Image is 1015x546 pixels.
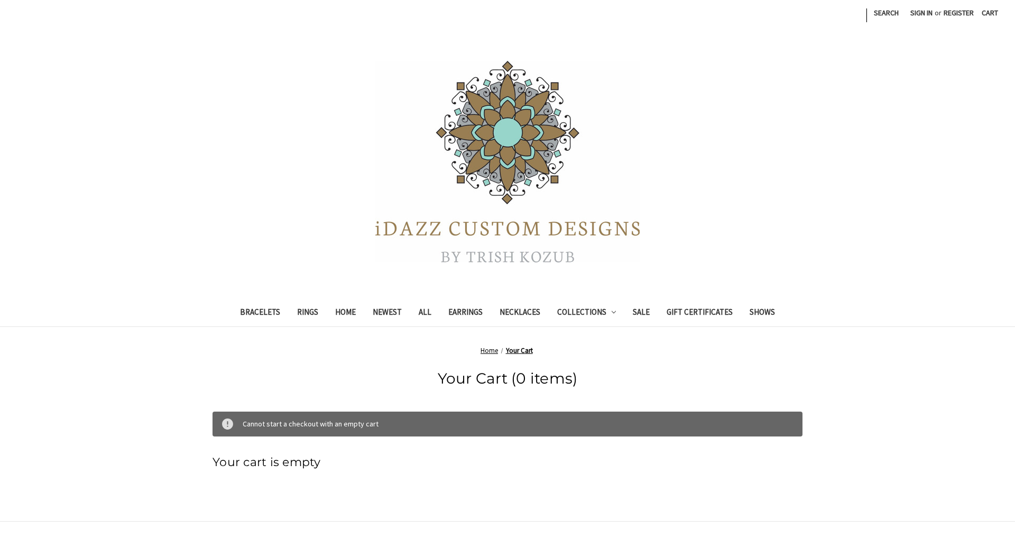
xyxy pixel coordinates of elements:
[481,346,498,355] a: Home
[624,301,658,326] a: Sale
[491,301,549,326] a: Necklaces
[213,453,802,471] h3: Your cart is empty
[549,301,625,326] a: Collections
[864,4,868,24] li: |
[213,367,802,389] h1: Your Cart (0 items)
[364,301,410,326] a: Newest
[440,301,491,326] a: Earrings
[410,301,440,326] a: All
[934,7,943,19] span: or
[741,301,783,326] a: Shows
[289,301,327,326] a: Rings
[375,61,640,262] img: iDazz Custom Designs
[982,8,998,17] span: Cart
[243,419,379,429] span: Cannot start a checkout with an empty cart
[658,301,741,326] a: Gift Certificates
[213,345,802,356] nav: Breadcrumb
[232,301,289,326] a: Bracelets
[327,301,364,326] a: Home
[506,346,533,355] a: Your Cart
